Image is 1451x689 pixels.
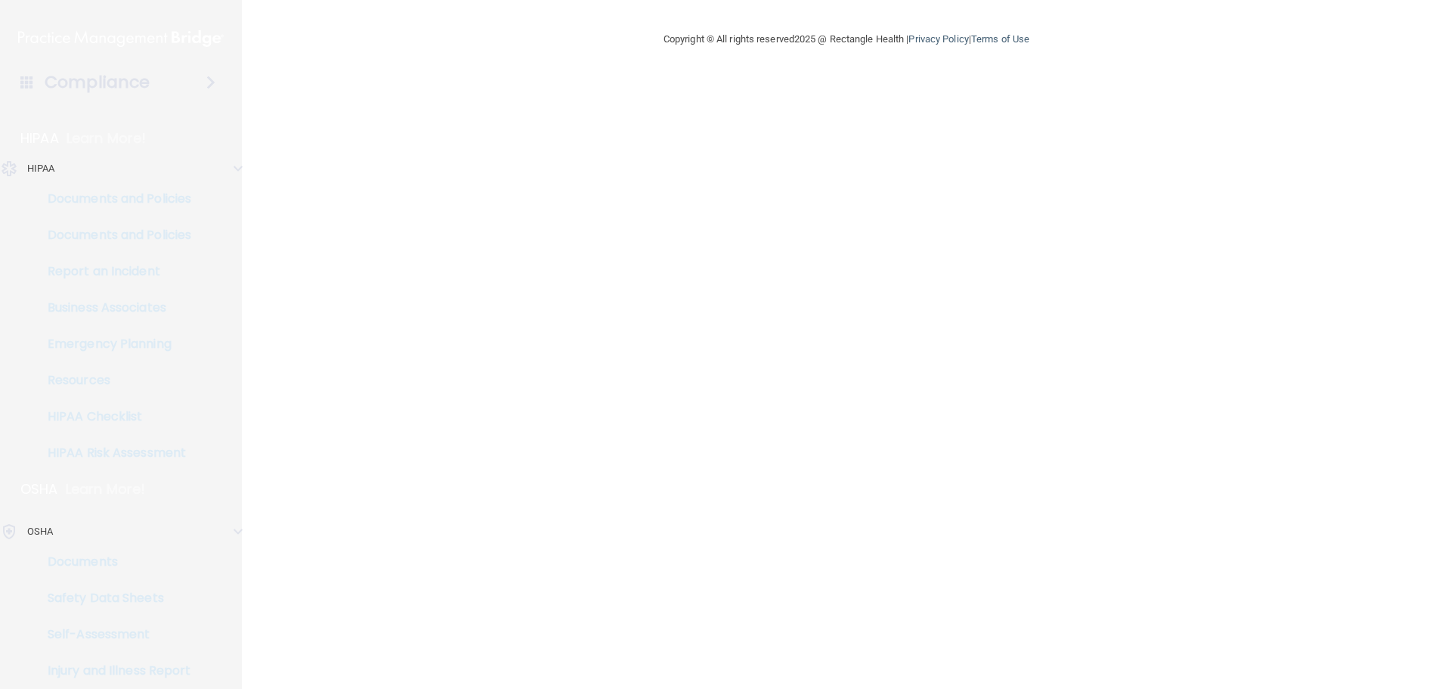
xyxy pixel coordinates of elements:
p: HIPAA Checklist [10,409,216,424]
p: OSHA [20,480,58,498]
p: HIPAA [20,129,59,147]
p: Documents and Policies [10,228,216,243]
img: PMB logo [18,23,224,54]
p: Resources [10,373,216,388]
p: Report an Incident [10,264,216,279]
p: Learn More! [66,480,146,498]
h4: Compliance [45,72,150,93]
p: OSHA [27,523,53,541]
p: HIPAA Risk Assessment [10,445,216,461]
p: Business Associates [10,300,216,315]
p: HIPAA [27,160,55,178]
p: Self-Assessment [10,627,216,642]
a: Terms of Use [971,33,1029,45]
a: Privacy Policy [908,33,968,45]
p: Emergency Planning [10,337,216,352]
p: Injury and Illness Report [10,663,216,678]
p: Learn More! [67,129,147,147]
p: Safety Data Sheets [10,591,216,606]
p: Documents and Policies [10,191,216,206]
p: Documents [10,554,216,570]
div: Copyright © All rights reserved 2025 @ Rectangle Health | | [571,15,1122,64]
